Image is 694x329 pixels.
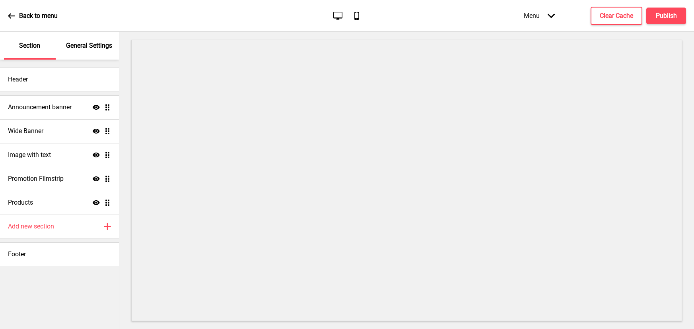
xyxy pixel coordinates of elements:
[19,12,58,20] p: Back to menu
[19,41,40,50] p: Section
[8,75,28,84] h4: Header
[8,103,72,112] h4: Announcement banner
[66,41,112,50] p: General Settings
[8,222,54,231] h4: Add new section
[516,4,563,27] div: Menu
[8,174,64,183] h4: Promotion Filmstrip
[8,5,58,27] a: Back to menu
[8,250,26,259] h4: Footer
[600,12,633,20] h4: Clear Cache
[591,7,642,25] button: Clear Cache
[8,151,51,159] h4: Image with text
[656,12,677,20] h4: Publish
[646,8,686,24] button: Publish
[8,198,33,207] h4: Products
[8,127,43,135] h4: Wide Banner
